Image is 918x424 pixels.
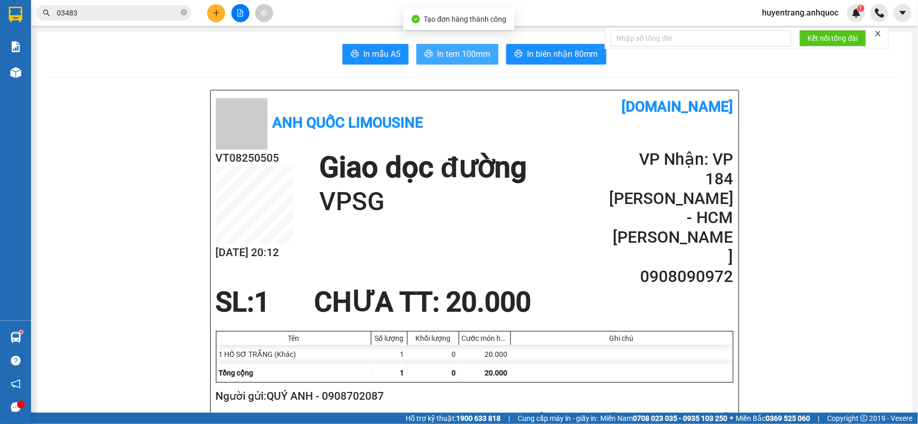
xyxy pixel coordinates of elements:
[437,48,490,60] span: In tem 100mm
[43,9,50,17] span: search
[611,30,791,46] input: Nhập số tổng đài
[808,33,858,44] span: Kết nối tổng đài
[10,41,21,52] img: solution-icon
[424,15,507,23] span: Tạo đơn hàng thành công
[859,5,863,12] span: 1
[11,356,21,366] span: question-circle
[875,30,882,37] span: close
[894,4,912,22] button: caret-down
[181,8,187,18] span: close-circle
[818,413,820,424] span: |
[216,286,255,318] span: SL:
[219,334,368,342] div: Tên
[213,9,220,17] span: plus
[515,50,523,59] span: printer
[181,9,187,15] span: close-circle
[858,5,865,12] sup: 1
[400,369,404,377] span: 1
[898,8,908,18] span: caret-down
[425,50,433,59] span: printer
[456,414,501,422] strong: 1900 633 818
[514,334,730,342] div: Ghi chú
[416,44,499,65] button: printerIn tem 100mm
[408,345,459,364] div: 0
[216,244,293,261] h2: [DATE] 20:12
[527,48,598,60] span: In biên nhận 80mm
[231,4,250,22] button: file-add
[518,413,598,424] span: Cung cấp máy in - giấy in:
[506,44,606,65] button: printerIn biên nhận 80mm
[273,114,424,131] b: Anh Quốc Limousine
[730,416,734,420] span: ⚪️
[633,414,728,422] strong: 0708 023 035 - 0935 103 250
[216,345,371,364] div: 1 HỒ SƠ TRẮNG (Khác)
[308,287,538,318] div: CHƯA TT : 20.000
[852,8,861,18] img: icon-new-feature
[351,50,359,59] span: printer
[319,150,527,185] h1: Giao dọc đường
[609,228,733,267] h2: [PERSON_NAME]
[255,286,270,318] span: 1
[412,15,420,23] span: check-circle
[766,414,811,422] strong: 0369 525 060
[219,369,254,377] span: Tổng cộng
[406,413,501,424] span: Hỗ trợ kỹ thuật:
[609,150,733,228] h2: VP Nhận: VP 184 [PERSON_NAME] - HCM
[485,369,508,377] span: 20.000
[622,98,734,115] b: [DOMAIN_NAME]
[875,8,884,18] img: phone-icon
[11,379,21,389] span: notification
[57,7,179,19] input: Tìm tên, số ĐT hoặc mã đơn
[255,4,273,22] button: aim
[754,6,847,19] span: huyentrang.anhquoc
[374,334,404,342] div: Số lượng
[9,7,22,22] img: logo-vxr
[371,345,408,364] div: 1
[736,413,811,424] span: Miền Bắc
[237,9,244,17] span: file-add
[207,4,225,22] button: plus
[216,388,729,405] h2: Người gửi: QUÝ ANH - 0908702087
[800,30,866,46] button: Kết nối tổng đài
[508,413,510,424] span: |
[601,413,728,424] span: Miền Nam
[20,331,23,334] sup: 1
[10,332,21,343] img: warehouse-icon
[11,402,21,412] span: message
[10,67,21,78] img: warehouse-icon
[343,44,409,65] button: printerIn mẫu A5
[609,267,733,287] h2: 0908090972
[363,48,400,60] span: In mẫu A5
[462,334,508,342] div: Cước món hàng
[319,185,527,218] h1: VPSG
[861,415,868,422] span: copyright
[216,150,293,167] h2: VT08250505
[459,345,511,364] div: 20.000
[452,369,456,377] span: 0
[410,334,456,342] div: Khối lượng
[260,9,268,17] span: aim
